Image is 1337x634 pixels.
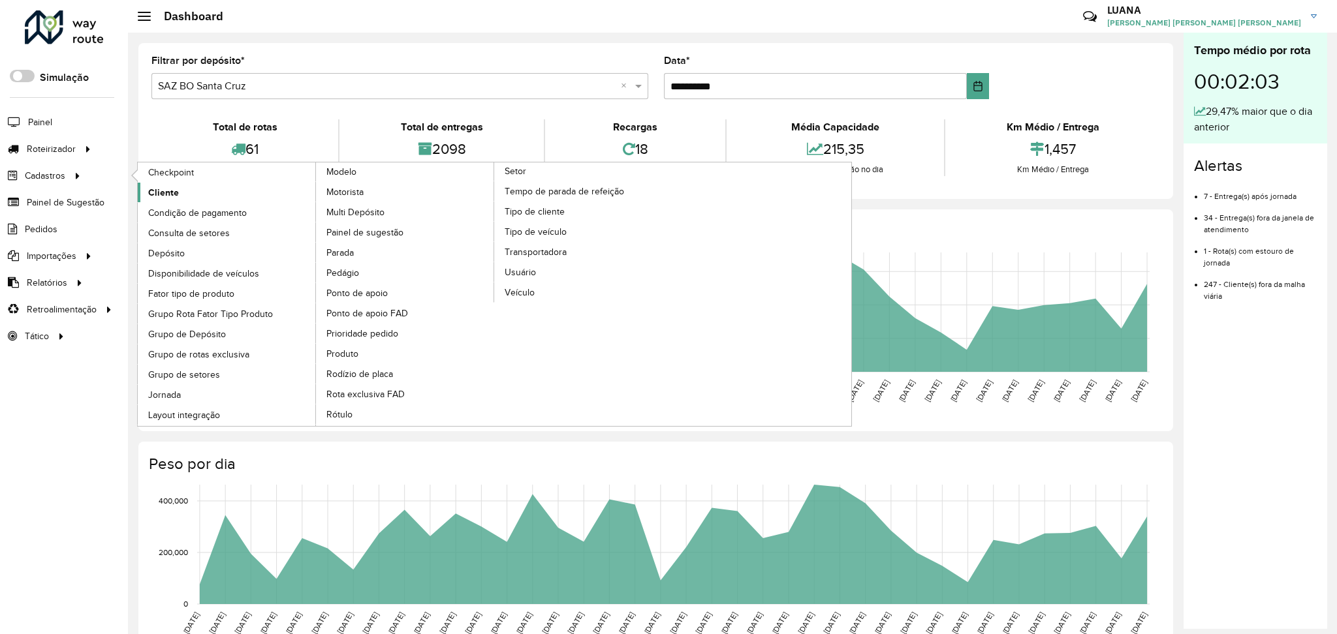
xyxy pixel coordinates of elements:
a: Veículo [494,282,673,302]
a: Tempo de parada de refeição [494,181,673,201]
a: Prioridade pedido [316,324,495,343]
label: Data [664,53,690,68]
a: Rota exclusiva FAD [316,384,495,404]
a: Grupo de setores [138,365,317,384]
div: 29,47% maior que o dia anterior [1194,104,1317,135]
a: Modelo [138,162,495,426]
a: Contato Rápido [1076,3,1104,31]
span: Ponto de apoio FAD [326,307,408,320]
span: Jornada [148,388,181,402]
span: Condição de pagamento [148,206,247,220]
a: Rodízio de placa [316,364,495,384]
span: Tipo de cliente [505,205,565,219]
h4: Peso por dia [149,455,1160,474]
span: Usuário [505,265,536,279]
text: 0 [183,599,188,608]
div: Km Médio / Entrega [949,119,1157,135]
span: Roteirizador [27,142,76,156]
a: Grupo de Depósito [138,324,317,344]
text: 400,000 [159,496,188,505]
span: Checkpoint [148,166,194,179]
a: Grupo de rotas exclusiva [138,344,317,364]
text: [DATE] [845,378,864,403]
span: Grupo de rotas exclusiva [148,348,249,361]
a: Motorista [316,182,495,202]
span: Pedidos [25,222,57,236]
span: Veículo [505,286,535,299]
div: Recargas [548,119,722,135]
a: Grupo Rota Fator Tipo Produto [138,304,317,324]
span: Tático [25,329,49,343]
text: [DATE] [872,378,890,403]
a: Condição de pagamento [138,203,317,222]
div: 00:02:03 [1194,59,1317,104]
button: Choose Date [967,73,990,99]
text: [DATE] [1103,378,1122,403]
text: [DATE] [897,378,916,403]
span: Grupo de setores [148,368,220,382]
div: 18 [548,135,722,163]
li: 247 - Cliente(s) fora da malha viária [1204,269,1317,302]
span: Setor [505,164,526,178]
text: [DATE] [975,378,994,403]
a: Painel de sugestão [316,222,495,242]
span: Fator tipo de produto [148,287,234,301]
text: [DATE] [1078,378,1097,403]
div: 2098 [343,135,541,163]
div: Tempo médio por rota [1194,42,1317,59]
span: Rótulo [326,408,353,421]
li: 34 - Entrega(s) fora da janela de atendimento [1204,202,1317,235]
a: Layout integração [138,405,317,425]
span: Tempo de parada de refeição [505,185,624,198]
span: Rodízio de placa [326,367,393,381]
text: [DATE] [949,378,967,403]
div: 61 [155,135,335,163]
span: Depósito [148,247,185,260]
span: Painel de sugestão [326,226,403,239]
span: Modelo [326,165,356,179]
h4: Alertas [1194,157,1317,175]
div: Km Médio / Entrega [949,163,1157,176]
span: Grupo de Depósito [148,327,226,341]
span: Relatórios [27,276,67,290]
span: [PERSON_NAME] [PERSON_NAME] [PERSON_NAME] [1107,17,1301,29]
a: Multi Depósito [316,202,495,222]
a: Parada [316,243,495,262]
span: Disponibilidade de veículos [148,267,259,280]
span: Importações [27,249,76,263]
a: Ponto de apoio FAD [316,303,495,323]
span: Motorista [326,185,364,199]
div: Média Capacidade [730,119,941,135]
a: Fator tipo de produto [138,284,317,303]
text: [DATE] [923,378,942,403]
span: Cadastros [25,169,65,183]
a: Jornada [138,385,317,404]
span: Multi Depósito [326,205,385,219]
h3: LUANA [1107,4,1301,16]
span: Pedágio [326,266,359,280]
li: 7 - Entrega(s) após jornada [1204,181,1317,202]
a: Produto [316,344,495,363]
a: Transportadora [494,242,673,262]
span: Cliente [148,186,179,200]
a: Tipo de cliente [494,202,673,221]
a: Pedágio [316,263,495,282]
a: Ponto de apoio [316,283,495,303]
div: 215,35 [730,135,941,163]
span: Retroalimentação [27,303,97,316]
a: Tipo de veículo [494,222,673,241]
span: Produto [326,347,358,361]
a: Usuário [494,262,673,282]
a: Consulta de setores [138,223,317,243]
a: Cliente [138,183,317,202]
span: Clear all [621,78,632,94]
span: Layout integração [148,408,220,422]
text: [DATE] [1052,378,1071,403]
div: Total de entregas [343,119,541,135]
a: Checkpoint [138,162,317,182]
span: Painel [28,115,52,129]
span: Painel de Sugestão [27,196,104,209]
h2: Dashboard [151,9,223,23]
text: [DATE] [1129,378,1148,403]
li: 1 - Rota(s) com estouro de jornada [1204,235,1317,269]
